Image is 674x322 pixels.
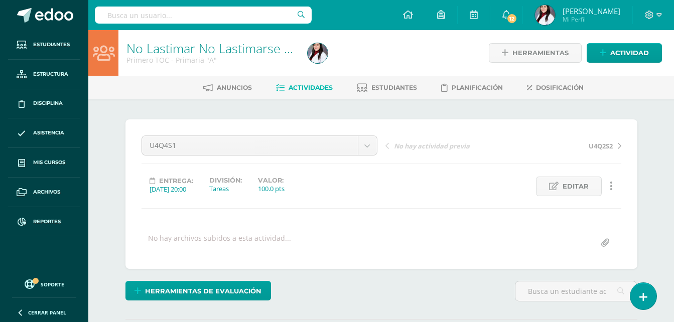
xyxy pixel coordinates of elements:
[203,80,252,96] a: Anuncios
[33,41,70,49] span: Estudiantes
[33,70,68,78] span: Estructura
[506,13,517,24] span: 12
[535,5,555,25] img: afafde42d4535aece34540a006e1cd36.png
[209,177,242,184] label: División:
[33,129,64,137] span: Asistencia
[527,80,584,96] a: Dosificación
[563,177,589,196] span: Editar
[589,141,613,150] span: U4Q2S2
[258,177,285,184] label: Valor:
[536,84,584,91] span: Dosificación
[33,188,60,196] span: Archivos
[258,184,285,193] div: 100.0 pts
[8,118,80,148] a: Asistencia
[150,136,350,155] span: U4Q4S1
[371,84,417,91] span: Estudiantes
[145,282,261,300] span: Herramientas de evaluación
[8,89,80,119] a: Disciplina
[587,43,662,63] a: Actividad
[209,184,242,193] div: Tareas
[33,99,63,107] span: Disciplina
[489,43,582,63] a: Herramientas
[308,43,328,63] img: afafde42d4535aece34540a006e1cd36.png
[126,55,296,65] div: Primero TOC - Primaria 'A'
[515,281,636,301] input: Busca un estudiante aquí...
[8,30,80,60] a: Estudiantes
[8,148,80,178] a: Mis cursos
[159,177,193,185] span: Entrega:
[95,7,312,24] input: Busca un usuario...
[563,15,620,24] span: Mi Perfil
[8,207,80,237] a: Reportes
[8,60,80,89] a: Estructura
[150,185,193,194] div: [DATE] 20:00
[394,141,470,150] span: No hay actividad previa
[126,41,296,55] h1: No Lastimar No Lastimarse No Romper
[276,80,333,96] a: Actividades
[12,277,76,290] a: Soporte
[33,158,65,167] span: Mis cursos
[28,309,66,316] span: Cerrar panel
[33,218,61,226] span: Reportes
[357,80,417,96] a: Estudiantes
[125,281,271,300] a: Herramientas de evaluación
[142,136,377,155] a: U4Q4S1
[41,281,64,288] span: Soporte
[452,84,503,91] span: Planificación
[563,6,620,16] span: [PERSON_NAME]
[503,140,621,150] a: U4Q2S2
[148,233,291,253] div: No hay archivos subidos a esta actividad...
[610,44,649,62] span: Actividad
[512,44,569,62] span: Herramientas
[8,178,80,207] a: Archivos
[126,40,350,57] a: No Lastimar No Lastimarse No Romper
[289,84,333,91] span: Actividades
[217,84,252,91] span: Anuncios
[441,80,503,96] a: Planificación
